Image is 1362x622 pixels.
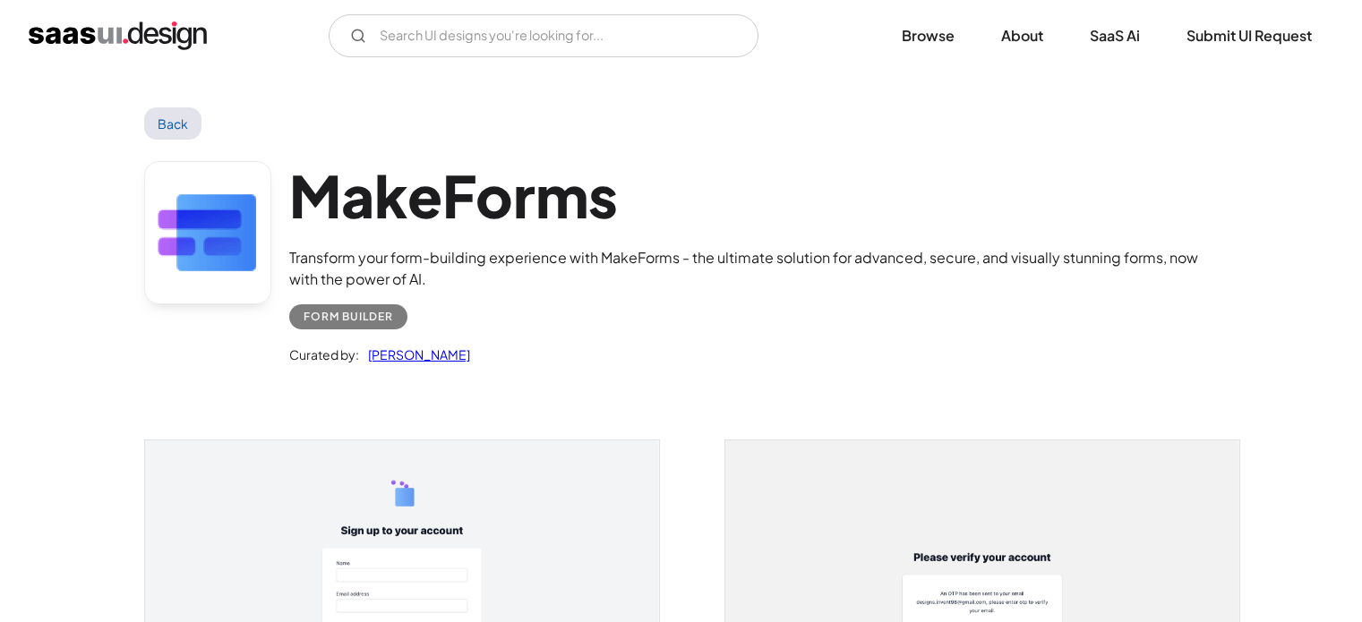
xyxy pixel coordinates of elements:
[144,107,202,140] a: Back
[1068,16,1161,55] a: SaaS Ai
[29,21,207,50] a: home
[880,16,976,55] a: Browse
[329,14,758,57] form: Email Form
[980,16,1065,55] a: About
[289,247,1219,290] div: Transform your form-building experience with MakeForms - the ultimate solution for advanced, secu...
[289,161,1219,230] h1: MakeForms
[289,344,359,365] div: Curated by:
[359,344,470,365] a: [PERSON_NAME]
[304,306,393,328] div: Form Builder
[1165,16,1333,55] a: Submit UI Request
[329,14,758,57] input: Search UI designs you're looking for...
